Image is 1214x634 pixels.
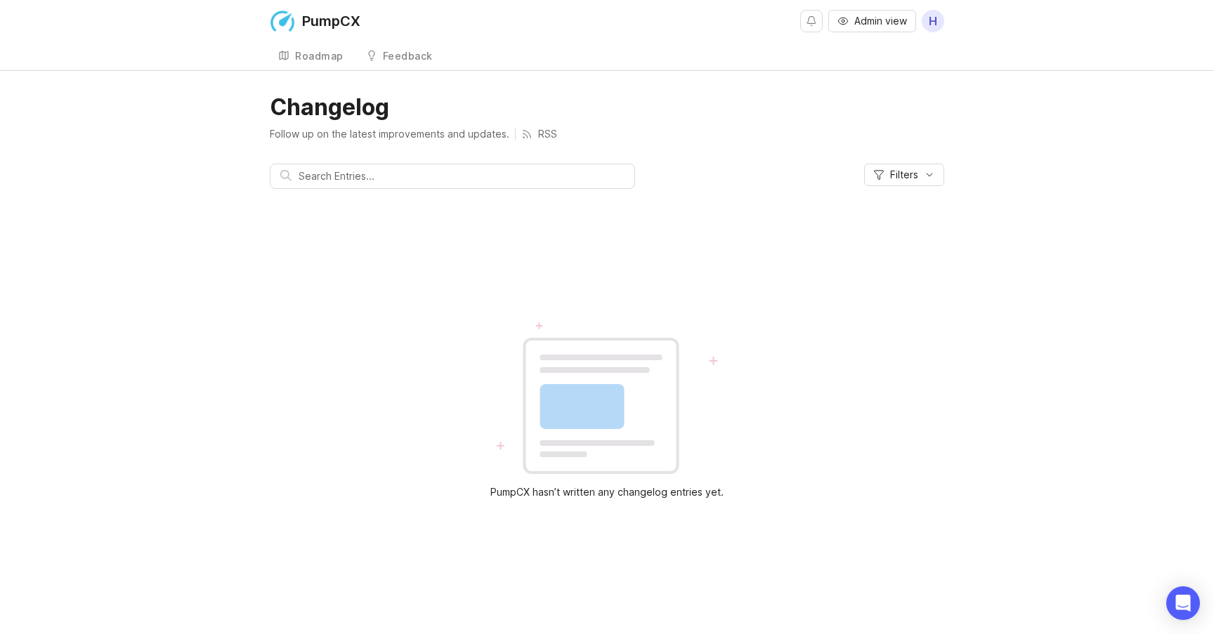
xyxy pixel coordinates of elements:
[864,164,944,186] button: Filters
[299,169,625,184] input: Search Entries...
[358,42,441,71] a: Feedback
[890,168,918,182] span: Filters
[922,10,944,32] button: H
[828,10,916,32] button: Admin view
[929,13,937,29] span: H
[270,93,944,121] h1: Changelog
[800,10,823,32] button: Notifications
[490,484,724,500] div: PumpCX hasn’t written any changelog entries yet.
[270,8,295,34] img: PumpCX logo
[270,42,352,71] a: Roadmap
[854,14,907,28] span: Admin view
[302,14,360,28] div: PumpCX
[295,51,344,61] div: Roadmap
[270,127,509,141] p: Follow up on the latest improvements and updates.
[538,127,557,141] p: RSS
[1166,586,1200,620] div: Open Intercom Messenger
[383,51,433,61] div: Feedback
[521,127,557,141] a: RSS
[495,321,720,474] img: changelog entry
